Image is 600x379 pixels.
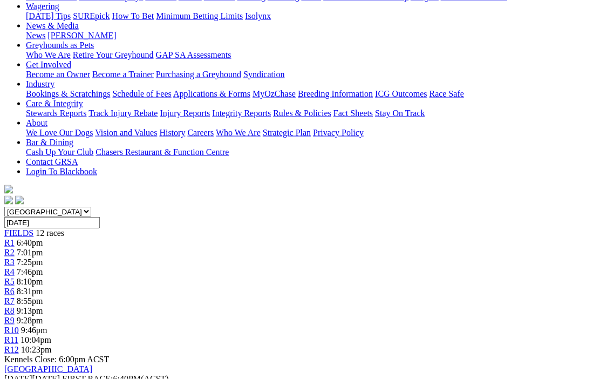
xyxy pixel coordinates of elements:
a: Industry [26,79,54,89]
div: Care & Integrity [26,109,596,118]
a: FIELDS [4,228,33,238]
a: R6 [4,287,15,296]
a: Stay On Track [375,109,425,118]
a: [DATE] Tips [26,11,71,21]
a: GAP SA Assessments [156,50,231,59]
a: R3 [4,258,15,267]
span: 6:40pm [17,238,43,247]
span: 9:46pm [21,326,47,335]
span: Kennels Close: 6:00pm ACST [4,355,109,364]
a: We Love Our Dogs [26,128,93,137]
a: R2 [4,248,15,257]
a: Who We Are [216,128,261,137]
img: twitter.svg [15,196,24,205]
span: 7:25pm [17,258,43,267]
span: 10:04pm [21,335,51,344]
img: logo-grsa-white.png [4,185,13,194]
a: How To Bet [112,11,154,21]
a: Applications & Forms [173,89,250,98]
a: Careers [187,128,214,137]
a: Integrity Reports [212,109,271,118]
a: R12 [4,345,19,354]
div: Greyhounds as Pets [26,50,596,60]
a: Rules & Policies [273,109,331,118]
a: Become a Trainer [92,70,154,79]
a: News [26,31,45,40]
div: About [26,128,596,138]
a: R9 [4,316,15,325]
a: Strategic Plan [263,128,311,137]
a: [PERSON_NAME] [47,31,116,40]
a: Wagering [26,2,59,11]
a: Who We Are [26,50,71,59]
a: News & Media [26,21,79,30]
a: Breeding Information [298,89,373,98]
a: Purchasing a Greyhound [156,70,241,79]
a: Login To Blackbook [26,167,97,176]
div: News & Media [26,31,596,40]
a: About [26,118,47,127]
a: [GEOGRAPHIC_DATA] [4,364,92,374]
a: Vision and Values [95,128,157,137]
div: Get Involved [26,70,596,79]
a: Chasers Restaurant & Function Centre [96,147,229,157]
a: R4 [4,267,15,276]
input: Select date [4,217,100,228]
a: R5 [4,277,15,286]
a: Fact Sheets [333,109,373,118]
a: History [159,128,185,137]
a: ICG Outcomes [375,89,427,98]
a: Greyhounds as Pets [26,40,94,50]
a: Care & Integrity [26,99,83,108]
a: Isolynx [245,11,271,21]
span: 8:10pm [17,277,43,286]
span: 8:55pm [17,296,43,306]
span: 12 races [36,228,64,238]
a: Get Involved [26,60,71,69]
a: Syndication [243,70,284,79]
a: Become an Owner [26,70,90,79]
a: Minimum Betting Limits [156,11,243,21]
a: Track Injury Rebate [88,109,158,118]
a: Injury Reports [160,109,210,118]
a: R11 [4,335,18,344]
span: 10:23pm [21,345,52,354]
a: Bar & Dining [26,138,73,147]
div: Wagering [26,11,596,21]
div: Bar & Dining [26,147,596,157]
span: 7:46pm [17,267,43,276]
a: Bookings & Scratchings [26,89,110,98]
a: Race Safe [429,89,463,98]
a: Privacy Policy [313,128,364,137]
a: R8 [4,306,15,315]
span: 9:13pm [17,306,43,315]
a: R7 [4,296,15,306]
a: R1 [4,238,15,247]
a: SUREpick [73,11,110,21]
a: Schedule of Fees [112,89,171,98]
img: facebook.svg [4,196,13,205]
a: Cash Up Your Club [26,147,93,157]
a: Contact GRSA [26,157,78,166]
a: MyOzChase [253,89,296,98]
span: 7:01pm [17,248,43,257]
a: Retire Your Greyhound [73,50,154,59]
div: Industry [26,89,596,99]
span: 8:31pm [17,287,43,296]
span: 9:28pm [17,316,43,325]
a: Stewards Reports [26,109,86,118]
a: R10 [4,326,19,335]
